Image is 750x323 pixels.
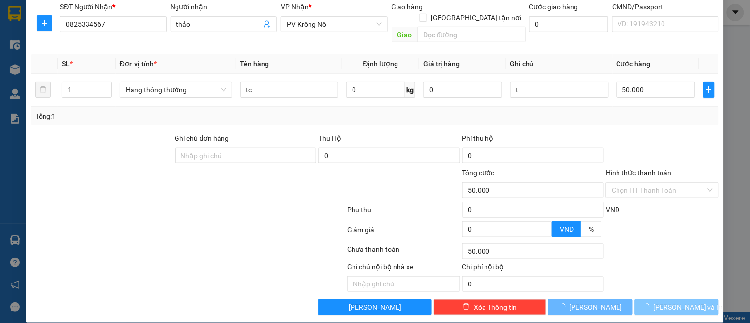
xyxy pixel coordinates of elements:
[654,302,723,313] span: [PERSON_NAME] và In
[643,303,654,310] span: loading
[529,3,578,11] label: Cước giao hàng
[423,60,460,68] span: Giá trị hàng
[612,1,718,12] div: CMND/Passport
[263,20,271,28] span: user-add
[240,82,339,98] input: VD: Bàn, Ghế
[635,299,719,315] button: [PERSON_NAME] và In
[175,134,229,142] label: Ghi chú đơn hàng
[240,60,269,68] span: Tên hàng
[474,302,517,313] span: Xóa Thông tin
[318,134,341,142] span: Thu Hộ
[606,169,671,177] label: Hình thức thanh toán
[318,299,431,315] button: [PERSON_NAME]
[37,15,52,31] button: plus
[462,261,604,276] div: Chi phí nội bộ
[462,169,495,177] span: Tổng cước
[463,303,470,311] span: delete
[35,111,290,121] div: Tổng: 1
[704,86,714,94] span: plus
[287,17,381,32] span: PV Krông Nô
[559,303,570,310] span: loading
[703,82,715,98] button: plus
[35,82,51,98] button: delete
[392,27,418,42] span: Giao
[529,16,609,32] input: Cước giao hàng
[392,3,423,11] span: Giao hàng
[560,225,574,233] span: VND
[62,60,70,68] span: SL
[347,261,460,276] div: Ghi chú nội bộ nhà xe
[363,60,398,68] span: Định lượng
[606,206,619,214] span: VND
[506,54,613,74] th: Ghi chú
[171,1,277,12] div: Người nhận
[423,82,502,98] input: 0
[349,302,401,313] span: [PERSON_NAME]
[346,224,461,242] div: Giảm giá
[175,148,317,163] input: Ghi chú đơn hàng
[427,12,526,23] span: [GEOGRAPHIC_DATA] tận nơi
[347,276,460,292] input: Nhập ghi chú
[617,60,651,68] span: Cước hàng
[434,299,546,315] button: deleteXóa Thông tin
[120,60,157,68] span: Đơn vị tính
[37,19,52,27] span: plus
[346,204,461,222] div: Phụ thu
[570,302,622,313] span: [PERSON_NAME]
[510,82,609,98] input: Ghi Chú
[346,244,461,261] div: Chưa thanh toán
[418,27,526,42] input: Dọc đường
[281,3,309,11] span: VP Nhận
[60,1,166,12] div: SĐT Người Nhận
[126,82,226,97] span: Hàng thông thường
[405,82,415,98] span: kg
[589,225,594,233] span: %
[462,133,604,148] div: Phí thu hộ
[548,299,632,315] button: [PERSON_NAME]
